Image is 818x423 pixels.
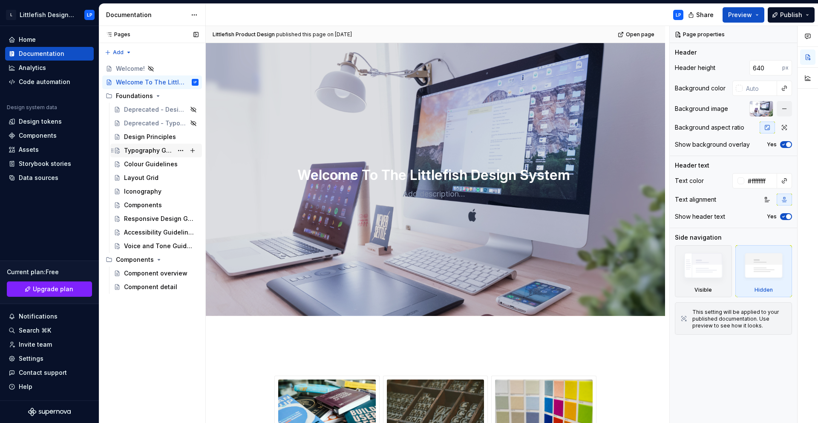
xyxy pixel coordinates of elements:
div: Search ⌘K [19,326,51,335]
div: Components [116,255,154,264]
a: Responsive Design Guidelines [110,212,202,226]
div: Contact support [19,368,67,377]
a: Code automation [5,75,94,89]
div: Header [675,48,697,57]
div: Iconography [124,187,161,196]
div: Design tokens [19,117,62,126]
a: Documentation [5,47,94,61]
div: Documentation [19,49,64,58]
a: Deprecated - Design tokens [110,103,202,116]
div: Header height [675,64,715,72]
a: Component overview [110,267,202,280]
div: L [6,10,16,20]
div: Header text [675,161,709,170]
a: Storybook stories [5,157,94,171]
p: px [782,64,789,71]
button: Add [102,46,134,58]
div: Accessibility Guidelines [124,228,194,237]
div: Typography Guidelines [124,146,173,155]
div: Background image [675,104,728,113]
div: Pages [102,31,130,38]
div: Components [102,253,202,267]
div: Design system data [7,104,57,111]
a: Design tokens [5,115,94,128]
div: Notifications [19,312,58,321]
div: Welcome! [116,64,145,73]
span: Add [113,49,124,56]
div: Text color [675,177,704,185]
button: Search ⌘K [5,324,94,337]
div: Hidden [735,245,792,297]
div: LP [87,12,92,18]
button: Notifications [5,310,94,323]
div: published this page on [DATE] [276,31,352,38]
button: Contact support [5,366,94,380]
a: Welcome To The Littlefish Design SystemLP [102,75,202,89]
div: Components [124,201,162,209]
a: Open page [615,29,658,41]
div: Littlefish Design System [20,11,74,19]
div: Current plan : Free [7,268,92,276]
a: Voice and Tone Guidelines [110,239,202,253]
a: Component detail [110,280,202,294]
span: Preview [728,11,752,19]
div: Text alignment [675,195,716,204]
a: Analytics [5,61,94,75]
span: Littlefish Product Design [213,31,275,38]
span: Share [696,11,714,19]
div: Documentation [106,11,187,19]
div: Assets [19,145,39,154]
svg: Supernova Logo [28,408,71,416]
input: Auto [743,81,777,96]
a: Welcome! [102,62,202,75]
textarea: Welcome To The Littlefish Design System [273,165,595,185]
div: Settings [19,354,43,363]
div: Visible [675,245,732,297]
a: Components [110,198,202,212]
div: Foundations [116,92,153,100]
div: Component detail [124,283,177,291]
label: Yes [767,141,777,148]
a: Design Principles [110,130,202,144]
a: Home [5,33,94,46]
div: Design Principles [124,133,176,141]
div: Welcome To The Littlefish Design System [116,78,186,87]
div: Storybook stories [19,159,71,168]
a: Upgrade plan [7,281,92,297]
div: Visible [694,287,712,293]
a: Accessibility Guidelines [110,226,202,239]
a: Layout Grid [110,171,202,185]
div: LP [676,12,681,18]
div: Home [19,35,36,44]
a: Deprecated - Typography [110,116,202,130]
div: Background color [675,84,726,93]
span: Open page [626,31,654,38]
label: Yes [767,213,777,220]
a: Typography Guidelines [110,144,202,157]
div: Component overview [124,269,187,278]
input: Auto [744,173,777,188]
span: Upgrade plan [33,285,73,293]
a: Iconography [110,185,202,198]
div: Side navigation [675,233,722,242]
div: Components [19,131,57,140]
div: Analytics [19,64,46,72]
div: Show header text [675,212,725,221]
div: Invite team [19,340,52,349]
div: Voice and Tone Guidelines [124,242,194,250]
div: Help [19,382,32,391]
div: Page tree [102,62,202,294]
div: Code automation [19,78,70,86]
div: Deprecated - Typography [124,119,187,127]
div: Background aspect ratio [675,123,744,132]
div: Colour Guidelines [124,160,178,168]
div: Data sources [19,174,58,182]
div: Show background overlay [675,140,750,149]
button: Preview [723,7,764,23]
a: Invite team [5,338,94,351]
div: Foundations [102,89,202,103]
a: Colour Guidelines [110,157,202,171]
a: Settings [5,352,94,365]
button: LLittlefish Design SystemLP [2,6,97,24]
